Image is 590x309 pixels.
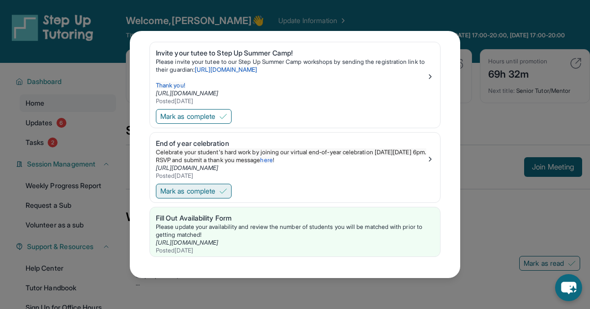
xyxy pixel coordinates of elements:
[219,187,227,195] img: Mark as complete
[156,247,434,254] div: Posted [DATE]
[156,97,426,105] div: Posted [DATE]
[160,186,215,196] span: Mark as complete
[156,82,185,89] span: Thank you!
[156,109,232,124] button: Mark as complete
[150,207,440,256] a: Fill Out Availability FormPlease update your availability and review the number of students you w...
[156,58,426,74] p: Please invite your tutee to our Step Up Summer Camp workshops by sending the registration link to...
[150,133,440,182] a: End of year celebrationCelebrate your student's hard work by joining our virtual end-of-year cele...
[555,274,582,301] button: chat-button
[160,112,215,121] span: Mark as complete
[195,66,257,73] a: [URL][DOMAIN_NAME]
[156,48,426,58] div: Invite your tutee to Step Up Summer Camp!
[156,139,426,148] div: End of year celebration
[156,239,218,246] a: [URL][DOMAIN_NAME]
[156,148,428,164] span: Celebrate your student's hard work by joining our virtual end-of-year celebration [DATE][DATE] 6p...
[260,156,272,164] a: here
[156,184,232,198] button: Mark as complete
[150,42,440,107] a: Invite your tutee to Step Up Summer Camp!Please invite your tutee to our Step Up Summer Camp work...
[156,213,434,223] div: Fill Out Availability Form
[219,112,227,120] img: Mark as complete
[156,223,434,239] div: Please update your availability and review the number of students you will be matched with prior ...
[156,172,426,180] div: Posted [DATE]
[156,89,218,97] a: [URL][DOMAIN_NAME]
[156,148,426,164] p: !
[156,164,218,171] a: [URL][DOMAIN_NAME]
